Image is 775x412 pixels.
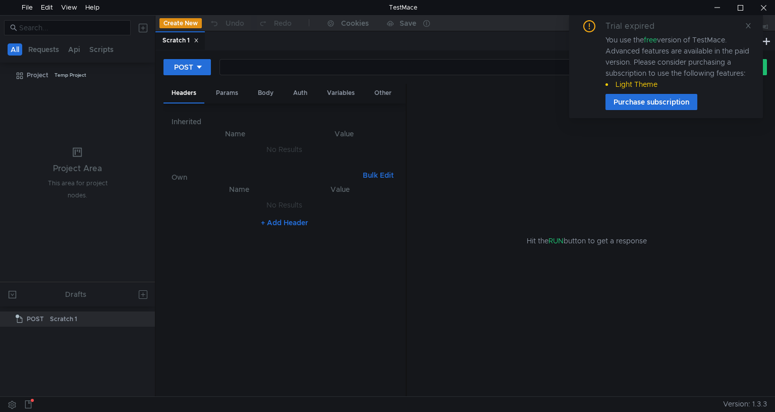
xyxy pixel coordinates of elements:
div: Project [27,68,48,83]
button: All [8,43,22,56]
button: No Environment [562,15,632,31]
span: Version: 1.3.3 [723,397,767,411]
button: Requests [25,43,62,56]
div: Redo [274,17,292,29]
button: Undo [202,16,251,31]
button: Api [65,43,83,56]
li: Light Theme [605,79,751,90]
h6: Inherited [172,116,398,128]
th: Name [180,128,291,140]
span: RUN [548,236,564,245]
div: Params [208,84,246,102]
input: Search... [19,22,125,33]
div: Trial expired [605,20,667,32]
div: You use the version of TestMace. Advanced features are available in the paid version. Please cons... [605,34,751,90]
div: Body [250,84,282,102]
div: Headers [163,84,204,104]
button: Scripts [86,43,117,56]
button: Purchase subscription [605,94,697,110]
nz-embed-empty: No Results [266,200,302,210]
button: POST [163,59,211,75]
div: Temp Project [54,68,86,83]
div: Cookies [341,17,369,29]
th: Value [291,128,398,140]
div: Save [400,20,416,27]
div: Auth [285,84,315,102]
th: Value [290,183,389,195]
button: Create New [159,18,202,28]
button: Bulk Edit [359,169,398,181]
h6: Own [172,171,359,183]
div: POST [174,62,193,73]
div: Variables [319,84,363,102]
span: Hit the button to get a response [527,235,647,246]
nz-embed-empty: No Results [266,145,302,154]
div: Other [366,84,400,102]
button: Redo [251,16,299,31]
button: + Add Header [257,217,312,229]
span: free [644,35,657,44]
span: POST [27,312,44,327]
th: Name [188,183,290,195]
div: Drafts [65,288,86,300]
div: Undo [226,17,244,29]
div: Scratch 1 [50,312,77,327]
div: Scratch 1 [162,35,199,46]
